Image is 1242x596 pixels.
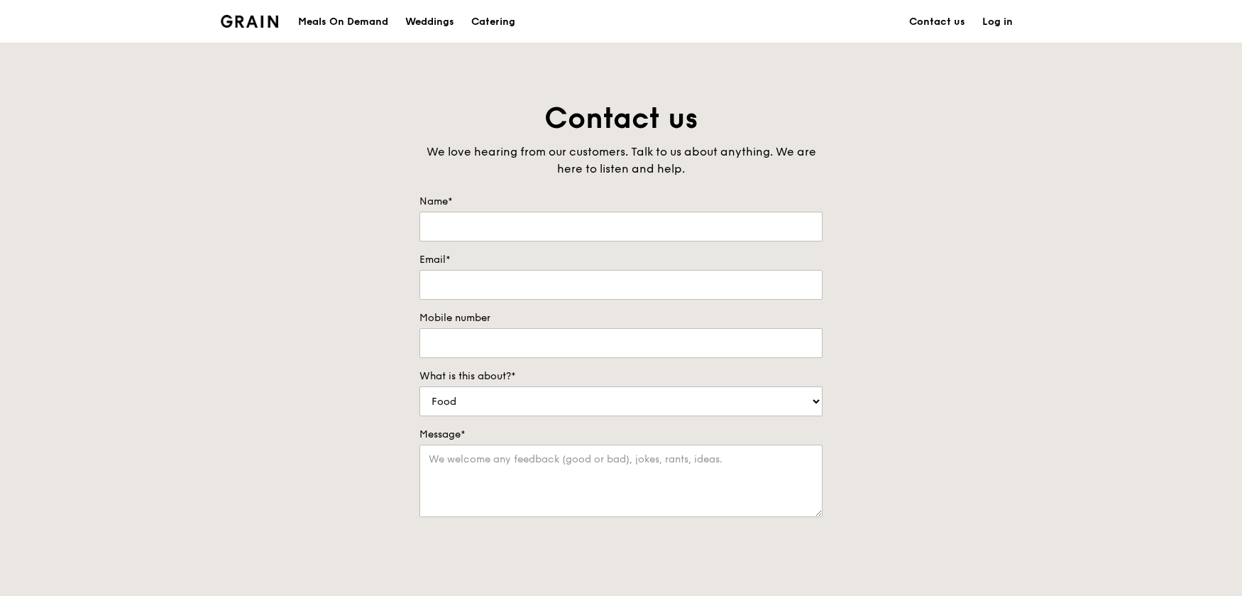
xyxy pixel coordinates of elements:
div: We love hearing from our customers. Talk to us about anything. We are here to listen and help. [419,143,823,178]
label: Message* [419,428,823,442]
iframe: reCAPTCHA [419,531,635,587]
a: Log in [974,1,1021,43]
h1: Contact us [419,99,823,138]
a: Catering [463,1,524,43]
a: Contact us [901,1,974,43]
img: Grain [221,15,278,28]
div: Meals On Demand [298,1,388,43]
label: What is this about?* [419,369,823,384]
label: Email* [419,253,823,267]
div: Weddings [405,1,454,43]
a: Weddings [397,1,463,43]
label: Name* [419,195,823,209]
div: Catering [471,1,515,43]
label: Mobile number [419,311,823,325]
